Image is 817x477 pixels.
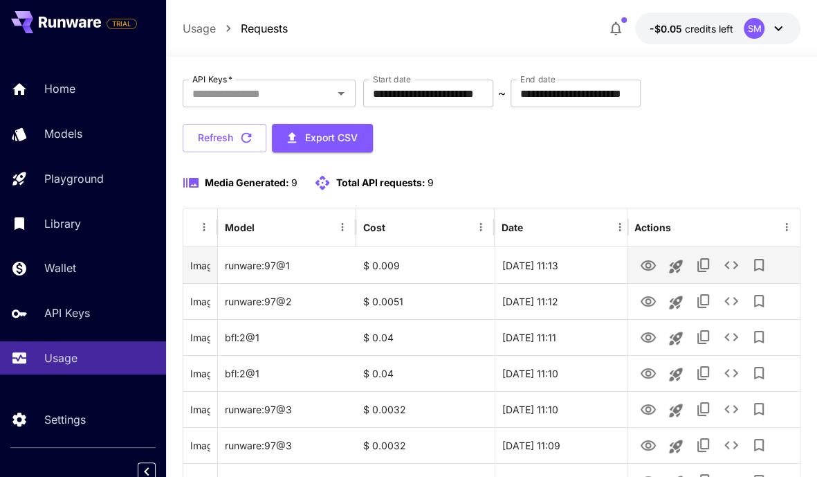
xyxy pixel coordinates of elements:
[44,215,81,232] p: Library
[44,80,75,97] p: Home
[107,15,137,32] span: Add your payment card to enable full platform functionality.
[291,177,297,188] span: 9
[717,287,745,315] button: See details
[717,251,745,279] button: See details
[495,247,633,283] div: 16 Sep, 2025 11:13
[218,427,356,463] div: runware:97@3
[690,251,717,279] button: Copy TaskUUID
[662,361,690,388] button: Launch in playground
[44,125,82,142] p: Models
[190,428,210,463] div: Click to copy prompt
[524,217,544,237] button: Sort
[194,217,214,237] button: Menu
[495,427,633,463] div: 16 Sep, 2025 11:09
[363,222,385,233] div: Cost
[256,217,275,237] button: Sort
[44,260,76,276] p: Wallet
[649,23,684,35] span: -$0.05
[717,323,745,351] button: See details
[218,283,356,319] div: runware:97@2
[684,23,733,35] span: credits left
[218,319,356,355] div: bfl:2@1
[192,73,232,85] label: API Keys
[498,85,506,102] p: ~
[44,411,86,428] p: Settings
[717,359,745,387] button: See details
[635,12,800,44] button: -$0.05154SM
[495,391,633,427] div: 16 Sep, 2025 11:10
[662,325,690,352] button: Launch in playground
[717,395,745,423] button: See details
[356,283,495,319] div: $ 0.0051
[745,431,773,459] button: Add to library
[183,20,288,37] nav: breadcrumb
[218,355,356,391] div: bfl:2@1
[634,359,662,387] button: View
[356,247,495,283] div: $ 0.009
[218,391,356,427] div: runware:97@3
[495,319,633,355] div: 16 Sep, 2025 11:11
[744,18,764,39] div: SM
[356,319,495,355] div: $ 0.04
[745,359,773,387] button: Add to library
[44,305,90,321] p: API Keys
[634,431,662,459] button: View
[745,395,773,423] button: Add to library
[183,124,266,152] button: Refresh
[745,287,773,315] button: Add to library
[634,323,662,351] button: View
[717,431,745,459] button: See details
[241,20,288,37] a: Requests
[356,391,495,427] div: $ 0.0032
[356,427,495,463] div: $ 0.0032
[331,84,351,103] button: Open
[634,222,671,233] div: Actions
[662,397,690,424] button: Launch in playground
[690,323,717,351] button: Copy TaskUUID
[190,392,210,427] div: Click to copy prompt
[745,323,773,351] button: Add to library
[218,247,356,283] div: runware:97@1
[662,433,690,460] button: Launch in playground
[777,217,796,237] button: Menu
[192,217,211,237] button: Sort
[356,355,495,391] div: $ 0.04
[634,287,662,315] button: View
[387,217,406,237] button: Sort
[107,19,136,29] span: TRIAL
[690,395,717,423] button: Copy TaskUUID
[690,431,717,459] button: Copy TaskUUID
[690,287,717,315] button: Copy TaskUUID
[428,177,434,188] span: 9
[336,177,425,188] span: Total API requests:
[190,320,210,355] div: Click to copy prompt
[272,124,373,152] button: Export CSV
[662,253,690,280] button: Launch in playground
[634,251,662,279] button: View
[205,177,289,188] span: Media Generated:
[190,356,210,391] div: Click to copy prompt
[333,217,352,237] button: Menu
[610,217,630,237] button: Menu
[745,251,773,279] button: Add to library
[190,284,210,319] div: Click to copy prompt
[690,359,717,387] button: Copy TaskUUID
[225,222,255,233] div: Model
[649,21,733,36] div: -$0.05154
[495,355,633,391] div: 16 Sep, 2025 11:10
[520,73,555,85] label: End date
[373,73,411,85] label: Start date
[662,289,690,316] button: Launch in playground
[502,222,523,233] div: Date
[190,248,210,283] div: Click to copy prompt
[183,20,216,37] a: Usage
[495,283,633,319] div: 16 Sep, 2025 11:12
[634,395,662,423] button: View
[44,170,104,187] p: Playground
[44,350,77,366] p: Usage
[471,217,490,237] button: Menu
